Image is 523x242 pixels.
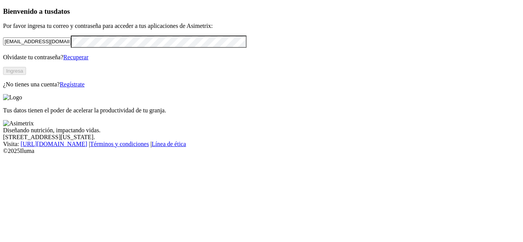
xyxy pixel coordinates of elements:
[90,141,149,147] a: Términos y condiciones
[63,54,88,60] a: Recuperar
[3,7,520,16] h3: Bienvenido a tus
[3,37,71,45] input: Tu correo
[54,7,70,15] span: datos
[3,94,22,101] img: Logo
[3,120,34,127] img: Asimetrix
[3,148,520,154] div: © 2025 Iluma
[3,54,520,61] p: Olvidaste tu contraseña?
[21,141,87,147] a: [URL][DOMAIN_NAME]
[3,67,26,75] button: Ingresa
[3,134,520,141] div: [STREET_ADDRESS][US_STATE].
[60,81,85,88] a: Regístrate
[3,81,520,88] p: ¿No tienes una cuenta?
[3,107,520,114] p: Tus datos tienen el poder de acelerar la productividad de tu granja.
[152,141,186,147] a: Línea de ética
[3,127,520,134] div: Diseñando nutrición, impactando vidas.
[3,141,520,148] div: Visita : | |
[3,23,520,29] p: Por favor ingresa tu correo y contraseña para acceder a tus aplicaciones de Asimetrix:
